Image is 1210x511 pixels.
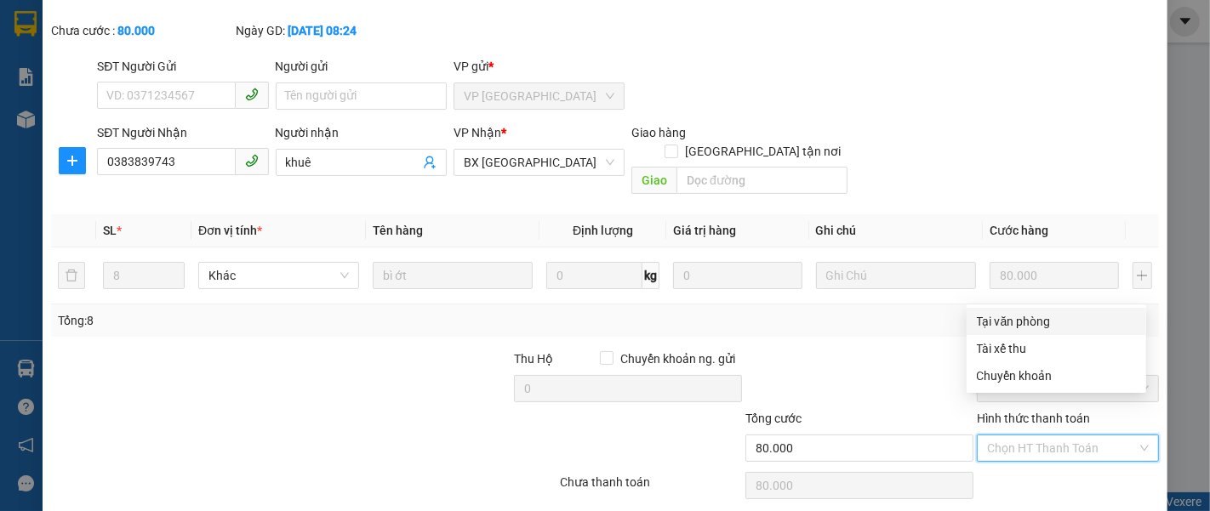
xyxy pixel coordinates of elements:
[809,214,984,247] th: Ghi chú
[97,123,268,142] div: SĐT Người Nhận
[464,150,614,175] span: BX PHÚ YÊN
[103,224,117,237] span: SL
[97,57,268,76] div: SĐT Người Gửi
[454,57,625,76] div: VP gửi
[673,262,802,289] input: 0
[117,24,155,37] b: 80.000
[464,83,614,109] span: VP ĐẮK LẮK
[288,24,357,37] b: [DATE] 08:24
[631,167,676,194] span: Giao
[816,262,977,289] input: Ghi Chú
[58,262,85,289] button: delete
[990,262,1118,289] input: 0
[977,339,1136,358] div: Tài xế thu
[977,366,1136,385] div: Chuyển khoản
[373,262,534,289] input: VD: Bàn, Ghế
[977,312,1136,331] div: Tại văn phòng
[631,126,686,139] span: Giao hàng
[676,167,848,194] input: Dọc đường
[245,88,259,101] span: phone
[60,154,85,167] span: plus
[559,473,745,502] div: Chưa thanh toán
[245,154,259,167] span: phone
[977,412,1090,425] label: Hình thức thanh toán
[1133,262,1153,289] button: plus
[745,412,802,425] span: Tổng cước
[59,147,86,174] button: plus
[276,57,447,76] div: Người gửi
[678,142,848,161] span: [GEOGRAPHIC_DATA] tận nơi
[514,352,553,366] span: Thu Hộ
[990,224,1048,237] span: Cước hàng
[987,435,1149,461] span: Chọn HT Thanh Toán
[454,126,501,139] span: VP Nhận
[423,156,437,169] span: user-add
[237,21,419,40] div: Ngày GD:
[642,262,659,289] span: kg
[276,123,447,142] div: Người nhận
[373,224,423,237] span: Tên hàng
[198,224,262,237] span: Đơn vị tính
[673,224,736,237] span: Giá trị hàng
[573,224,633,237] span: Định lượng
[208,263,349,288] span: Khác
[614,349,742,368] span: Chuyển khoản ng. gửi
[58,311,468,330] div: Tổng: 8
[51,21,233,40] div: Chưa cước :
